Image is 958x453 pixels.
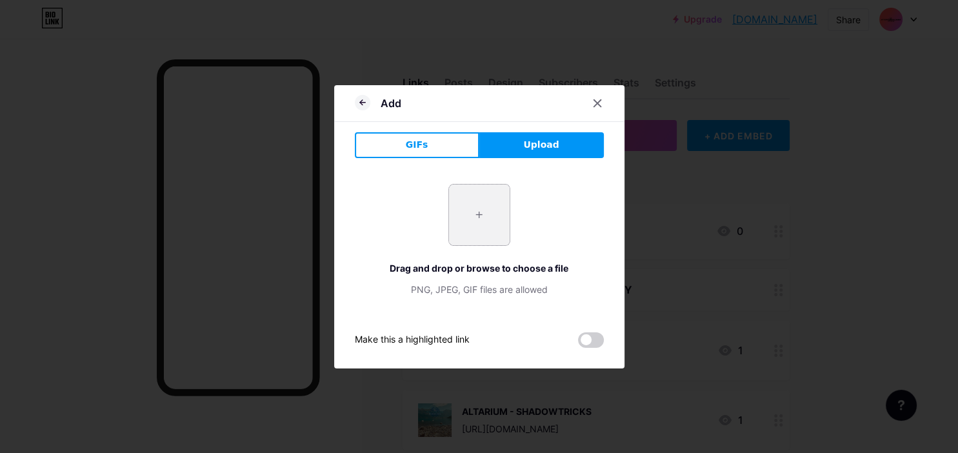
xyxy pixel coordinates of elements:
[523,138,559,152] span: Upload
[355,132,479,158] button: GIFs
[355,261,604,275] div: Drag and drop or browse to choose a file
[355,332,470,348] div: Make this a highlighted link
[406,138,428,152] span: GIFs
[381,96,401,111] div: Add
[479,132,604,158] button: Upload
[355,283,604,296] div: PNG, JPEG, GIF files are allowed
